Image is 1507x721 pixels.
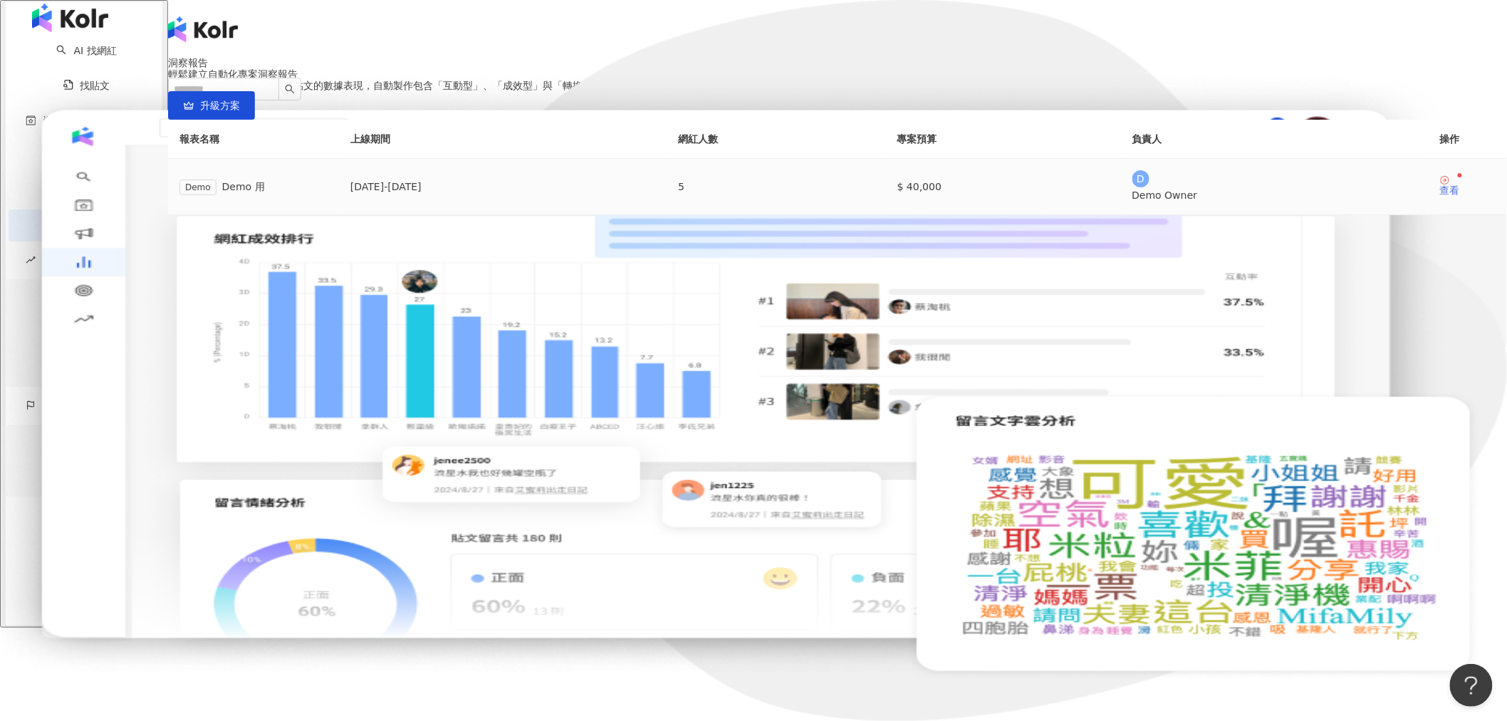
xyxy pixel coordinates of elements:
[1440,185,1460,195] div: 查看
[886,159,1121,215] td: $ 40,000
[1440,175,1460,195] a: 查看
[168,91,255,120] button: 升級方案
[339,120,667,159] th: 上線期間
[200,100,240,111] span: 升級方案
[168,120,339,159] th: 報表名稱
[1137,171,1144,187] span: D
[886,120,1121,159] th: 專案預算
[1429,120,1507,159] th: 操作
[350,179,655,194] div: [DATE] - [DATE]
[179,180,217,195] span: Demo
[1132,187,1417,203] div: Demo Owner
[1121,120,1429,159] th: 負責人
[168,100,255,111] a: 升級方案
[667,120,885,159] th: 網紅人數
[667,159,885,215] td: 5
[179,179,328,195] div: Demo 用
[1450,664,1493,707] iframe: Help Scout Beacon - Open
